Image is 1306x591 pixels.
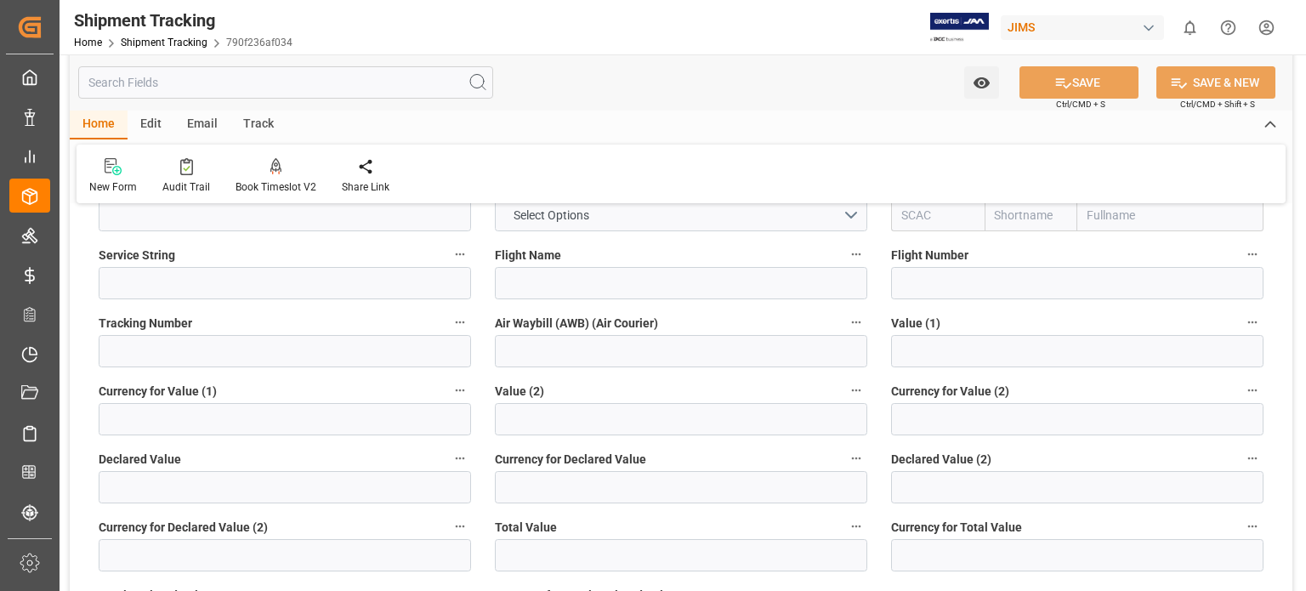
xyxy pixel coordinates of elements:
[1180,98,1255,111] span: Ctrl/CMD + Shift + S
[236,179,316,195] div: Book Timeslot V2
[1077,199,1263,231] input: Fullname
[845,311,867,333] button: Air Waybill (AWB) (Air Courier)
[891,451,991,469] span: Declared Value (2)
[174,111,230,139] div: Email
[449,243,471,265] button: Service String
[99,315,192,332] span: Tracking Number
[1241,311,1263,333] button: Value (1)
[495,383,544,401] span: Value (2)
[845,515,867,537] button: Total Value
[128,111,174,139] div: Edit
[162,179,210,195] div: Audit Trail
[99,383,217,401] span: Currency for Value (1)
[891,247,968,264] span: Flight Number
[99,519,268,537] span: Currency for Declared Value (2)
[495,315,658,332] span: Air Waybill (AWB) (Air Courier)
[1056,98,1105,111] span: Ctrl/CMD + S
[505,207,598,224] span: Select Options
[845,243,867,265] button: Flight Name
[985,199,1078,231] input: Shortname
[74,8,292,33] div: Shipment Tracking
[891,315,940,332] span: Value (1)
[89,179,137,195] div: New Form
[1241,379,1263,401] button: Currency for Value (2)
[342,179,389,195] div: Share Link
[1019,66,1138,99] button: SAVE
[449,515,471,537] button: Currency for Declared Value (2)
[449,447,471,469] button: Declared Value
[70,111,128,139] div: Home
[845,447,867,469] button: Currency for Declared Value
[930,13,989,43] img: Exertis%20JAM%20-%20Email%20Logo.jpg_1722504956.jpg
[845,379,867,401] button: Value (2)
[1241,515,1263,537] button: Currency for Total Value
[449,311,471,333] button: Tracking Number
[1171,9,1209,47] button: show 0 new notifications
[495,247,561,264] span: Flight Name
[1241,243,1263,265] button: Flight Number
[891,383,1009,401] span: Currency for Value (2)
[99,451,181,469] span: Declared Value
[1209,9,1247,47] button: Help Center
[74,37,102,48] a: Home
[964,66,999,99] button: open menu
[495,199,867,231] button: open menu
[495,519,557,537] span: Total Value
[891,519,1022,537] span: Currency for Total Value
[99,247,175,264] span: Service String
[1156,66,1275,99] button: SAVE & NEW
[1001,15,1164,40] div: JIMS
[495,451,646,469] span: Currency for Declared Value
[891,199,985,231] input: SCAC
[230,111,287,139] div: Track
[121,37,207,48] a: Shipment Tracking
[1001,11,1171,43] button: JIMS
[1241,447,1263,469] button: Declared Value (2)
[78,66,493,99] input: Search Fields
[449,379,471,401] button: Currency for Value (1)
